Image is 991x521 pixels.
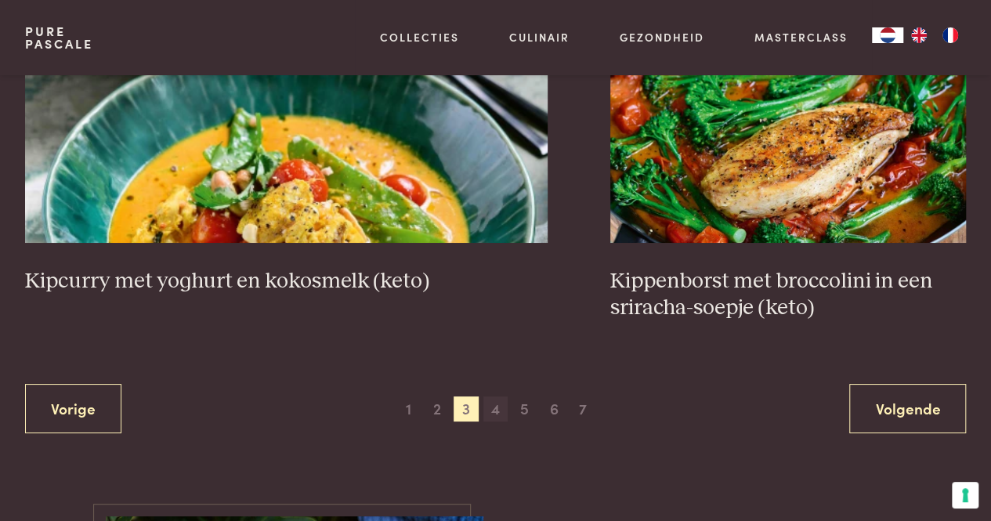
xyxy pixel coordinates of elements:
span: 1 [396,396,421,422]
ul: Language list [903,27,966,43]
a: Vorige [25,384,121,433]
div: Language [872,27,903,43]
a: Culinair [509,29,570,45]
a: Collecties [380,29,459,45]
a: Masterclass [754,29,847,45]
span: 7 [570,396,595,422]
span: 4 [483,396,508,422]
h3: Kipcurry met yoghurt en kokosmelk (keto) [25,268,548,295]
span: 6 [541,396,566,422]
a: FR [935,27,966,43]
a: Volgende [849,384,966,433]
span: 5 [512,396,537,422]
aside: Language selected: Nederlands [872,27,966,43]
a: PurePascale [25,25,93,50]
h3: Kippenborst met broccolini in een sriracha-soepje (keto) [610,268,966,322]
button: Uw voorkeuren voor toestemming voor trackingtechnologieën [952,482,978,508]
a: NL [872,27,903,43]
span: 3 [454,396,479,422]
a: Gezondheid [620,29,704,45]
a: EN [903,27,935,43]
span: 2 [425,396,450,422]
